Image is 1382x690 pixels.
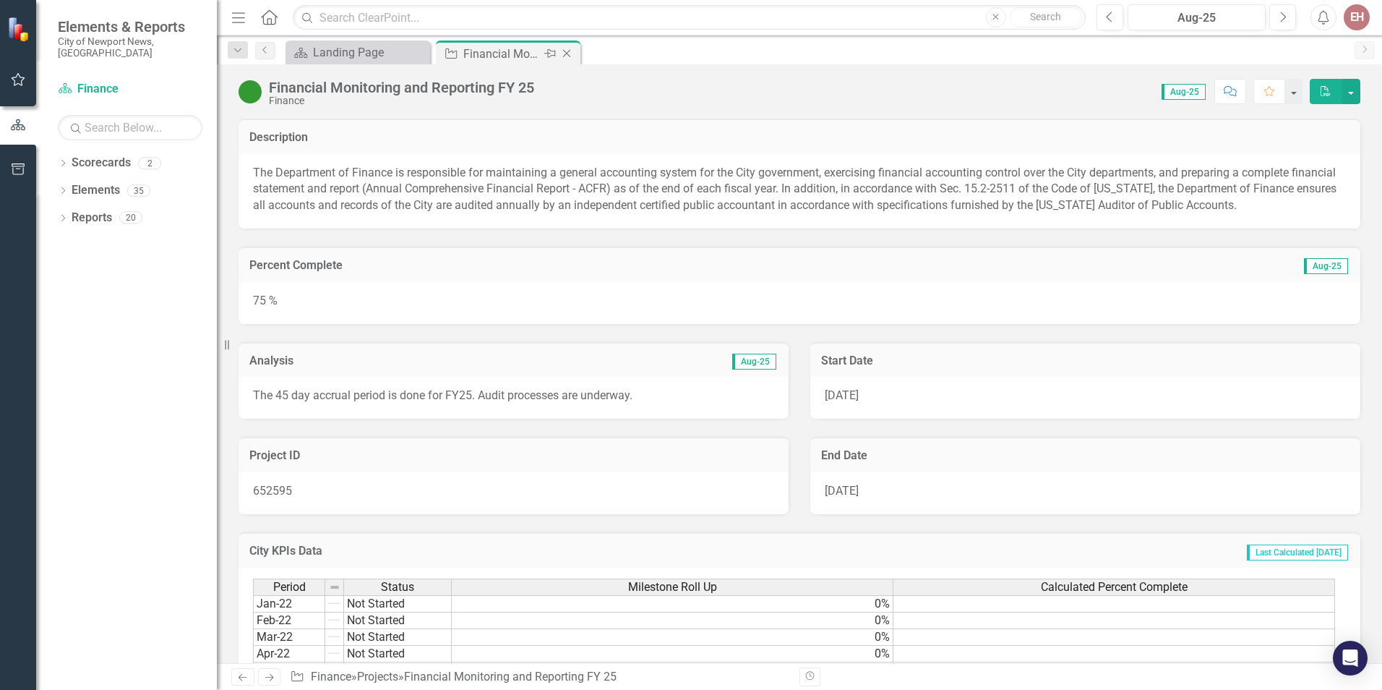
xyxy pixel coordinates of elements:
[289,43,426,61] a: Landing Page
[239,472,789,514] div: 652595
[58,115,202,140] input: Search Below...
[1128,4,1266,30] button: Aug-25
[138,157,161,169] div: 2
[344,663,452,679] td: Not Started
[344,613,452,629] td: Not Started
[357,670,398,683] a: Projects
[381,581,414,594] span: Status
[72,182,120,199] a: Elements
[119,212,142,224] div: 20
[1344,4,1370,30] button: EH
[269,95,534,106] div: Finance
[249,259,989,272] h3: Percent Complete
[58,18,202,35] span: Elements & Reports
[328,647,340,659] img: +JiYnf39+urq6GhoaCgoLy8vKcnJz29vapqam7u7t8fHyEhISZmZl4eHiWlpbk5OSa58N6AAAAdklEQVR4nO3WtwGAMBAEQYz...
[328,614,340,626] img: +JiYnf39+urq6GhoaCgoLy8vKcnJz29vapqam7u7t8fHyEhISZmZl4eHiWlpbk5OSa58N6AAAAdklEQVR4nO3WtwGAMBAEQYz...
[821,449,1349,462] h3: End Date
[1010,7,1082,27] button: Search
[1030,11,1061,22] span: Search
[452,613,893,629] td: 0%
[311,670,351,683] a: Finance
[452,595,893,613] td: 0%
[452,663,893,679] td: 0%
[1247,545,1348,561] span: Last Calculated [DATE]
[239,80,262,103] img: On Target
[404,670,617,683] div: Financial Monitoring and Reporting FY 25
[821,354,1349,367] h3: Start Date
[344,595,452,613] td: Not Started
[253,595,325,613] td: Jan-22
[72,155,131,171] a: Scorecards
[1333,641,1368,676] div: Open Intercom Messenger
[249,449,778,462] h3: Project ID
[58,35,202,59] small: City of Newport News, [GEOGRAPHIC_DATA]
[344,646,452,663] td: Not Started
[732,354,776,370] span: Aug-25
[273,581,306,594] span: Period
[249,354,510,367] h3: Analysis
[253,646,325,663] td: Apr-22
[290,669,789,686] div: » »
[452,646,893,663] td: 0%
[328,631,340,642] img: +JiYnf39+urq6GhoaCgoLy8vKcnJz29vapqam7u7t8fHyEhISZmZl4eHiWlpbk5OSa58N6AAAAdklEQVR4nO3WtwGAMBAEQYz...
[253,629,325,646] td: Mar-22
[1162,84,1206,100] span: Aug-25
[1041,581,1188,594] span: Calculated Percent Complete
[328,597,340,609] img: +JiYnf39+urq6GhoaCgoLy8vKcnJz29vapqam7u7t8fHyEhISZmZl4eHiWlpbk5OSa58N6AAAAdklEQVR4nO3WtwGAMBAEQYz...
[1133,9,1261,27] div: Aug-25
[253,663,325,679] td: May-22
[239,282,1360,324] div: 75 %
[293,5,1086,30] input: Search ClearPoint...
[58,81,202,98] a: Finance
[452,629,893,646] td: 0%
[628,581,717,594] span: Milestone Roll Up
[269,80,534,95] div: Financial Monitoring and Reporting FY 25
[7,15,33,42] img: ClearPoint Strategy
[253,388,774,404] p: The 45 day accrual period is done for FY25. Audit processes are underway.
[253,165,1346,215] p: The Department of Finance is responsible for maintaining a general accounting system for the City...
[463,45,541,63] div: Financial Monitoring and Reporting FY 25
[313,43,426,61] div: Landing Page
[825,484,859,498] span: [DATE]
[329,582,340,593] img: 8DAGhfEEPCf229AAAAAElFTkSuQmCC
[127,184,150,197] div: 35
[249,545,707,558] h3: City KPIs Data
[72,210,112,226] a: Reports
[825,388,859,402] span: [DATE]
[1304,258,1348,274] span: Aug-25
[344,629,452,646] td: Not Started
[249,131,1349,144] h3: Description
[253,613,325,629] td: Feb-22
